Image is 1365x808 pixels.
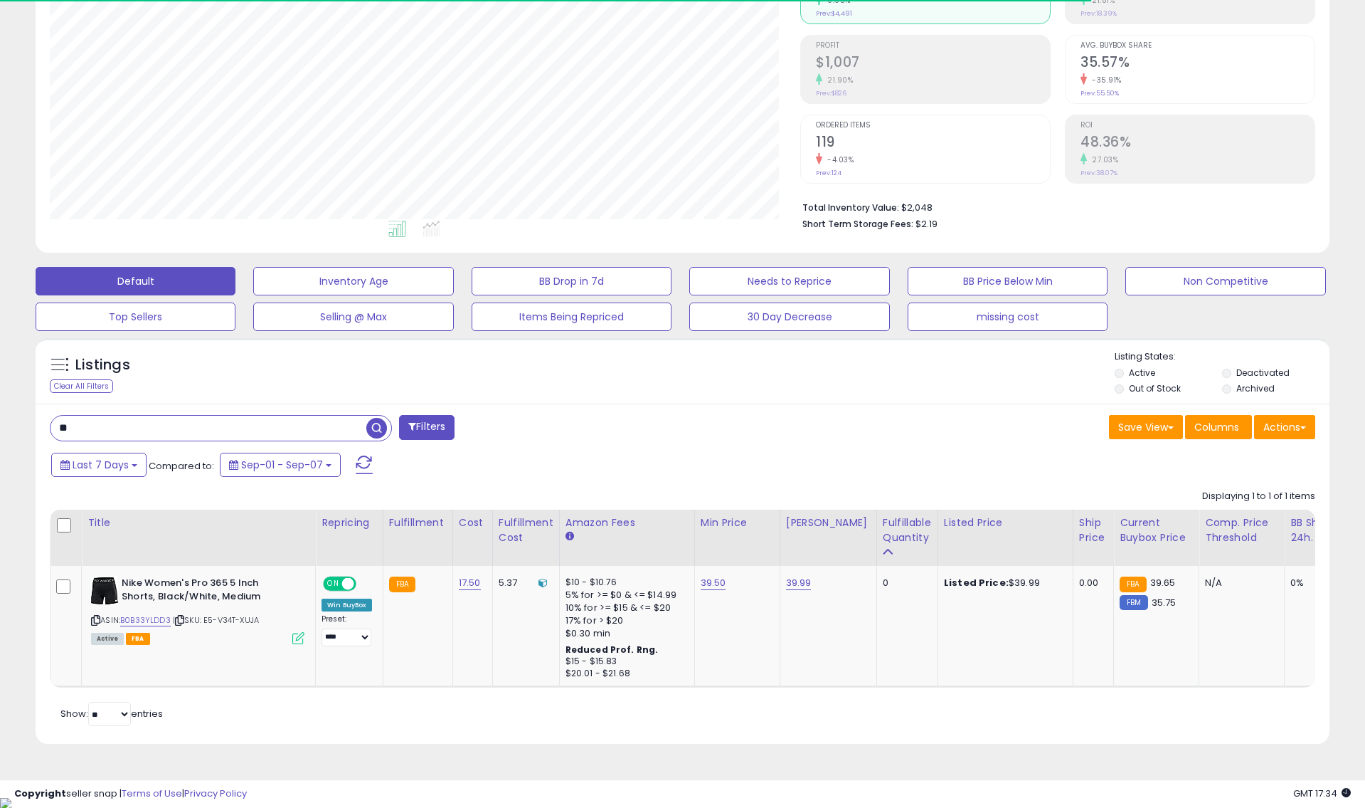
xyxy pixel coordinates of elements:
div: Cost [459,515,487,530]
div: Min Price [701,515,774,530]
small: -4.03% [822,154,854,165]
div: 10% for >= $15 & <= $20 [565,602,684,614]
h2: 35.57% [1080,54,1314,73]
div: $20.01 - $21.68 [565,668,684,680]
button: Top Sellers [36,303,235,331]
small: 27.03% [1087,154,1118,165]
span: Last 7 Days [73,458,129,472]
button: Save View [1109,415,1183,439]
small: Prev: 55.50% [1080,89,1119,98]
span: ROI [1080,122,1314,130]
div: Amazon Fees [565,515,689,530]
div: $0.30 min [565,627,684,640]
h2: $1,007 [816,54,1050,73]
small: Prev: 124 [816,169,841,177]
h2: 119 [816,134,1050,153]
span: Columns [1194,420,1239,434]
button: Sep-01 - Sep-07 [220,453,341,477]
span: Avg. Buybox Share [1080,42,1314,50]
a: Terms of Use [122,787,182,800]
span: Ordered Items [816,122,1050,130]
small: FBM [1120,595,1147,610]
b: Reduced Prof. Rng. [565,644,659,656]
b: Listed Price: [944,576,1009,589]
div: 0 [883,577,927,589]
button: BB Price Below Min [908,267,1108,295]
div: [PERSON_NAME] [786,515,871,530]
div: Win BuyBox [322,599,372,612]
span: 39.65 [1150,576,1176,589]
h5: Listings [75,355,130,375]
b: Total Inventory Value: [802,201,899,214]
small: Prev: 18.39% [1080,9,1117,18]
button: Selling @ Max [253,303,453,331]
div: Fulfillable Quantity [883,515,932,545]
button: BB Drop in 7d [472,267,671,295]
span: ON [324,578,342,590]
div: 17% for > $20 [565,614,684,627]
div: 5.37 [499,577,548,589]
label: Deactivated [1236,367,1290,379]
span: OFF [354,578,377,590]
div: $15 - $15.83 [565,656,684,668]
div: BB Share 24h. [1290,515,1342,545]
div: Fulfillment [389,515,447,530]
span: $2.19 [915,217,938,231]
div: $39.99 [944,577,1062,589]
label: Out of Stock [1129,382,1181,394]
a: B0B33YLDD3 [120,614,171,626]
div: Clear All Filters [50,379,113,393]
small: Amazon Fees. [565,530,574,543]
div: Preset: [322,614,372,646]
div: $10 - $10.76 [565,577,684,589]
button: Non Competitive [1125,267,1325,295]
small: FBA [389,577,415,592]
small: Prev: 38.07% [1080,169,1117,177]
div: Title [87,515,309,530]
span: Sep-01 - Sep-07 [241,458,323,472]
button: Actions [1254,415,1315,439]
strong: Copyright [14,787,66,800]
button: Inventory Age [253,267,453,295]
div: 5% for >= $0 & <= $14.99 [565,589,684,602]
span: Compared to: [149,459,214,473]
div: 0.00 [1079,577,1103,589]
button: missing cost [908,303,1108,331]
small: -35.91% [1087,75,1122,85]
h2: 48.36% [1080,134,1314,153]
span: All listings currently available for purchase on Amazon [91,633,124,645]
div: 0% [1290,577,1337,589]
button: Last 7 Days [51,453,147,477]
small: 21.90% [822,75,853,85]
div: Repricing [322,515,377,530]
label: Archived [1236,382,1275,394]
b: Nike Women's Pro 365 5 Inch Shorts, Black/White, Medium [122,577,294,607]
button: Columns [1185,415,1252,439]
div: seller snap | | [14,787,247,801]
div: Current Buybox Price [1120,515,1193,545]
div: ASIN: [91,577,304,643]
button: 30 Day Decrease [689,303,889,331]
a: 17.50 [459,576,481,590]
button: Items Being Repriced [472,303,671,331]
span: | SKU: E5-V34T-XUJA [173,614,259,626]
img: 31Kqf5R2wvL._SL40_.jpg [91,577,118,605]
a: 39.50 [701,576,726,590]
small: FBA [1120,577,1146,592]
label: Active [1129,367,1155,379]
button: Needs to Reprice [689,267,889,295]
div: Displaying 1 to 1 of 1 items [1202,490,1315,503]
span: Profit [816,42,1050,50]
span: 2025-09-15 17:34 GMT [1293,787,1351,800]
span: Show: entries [60,707,163,720]
div: Ship Price [1079,515,1108,545]
small: Prev: $826 [816,89,846,98]
div: Fulfillment Cost [499,515,553,545]
button: Default [36,267,235,295]
div: Listed Price [944,515,1067,530]
a: Privacy Policy [184,787,247,800]
b: Short Term Storage Fees: [802,218,913,230]
div: Comp. Price Threshold [1205,515,1278,545]
p: Listing States: [1115,350,1329,364]
button: Filters [399,415,455,440]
